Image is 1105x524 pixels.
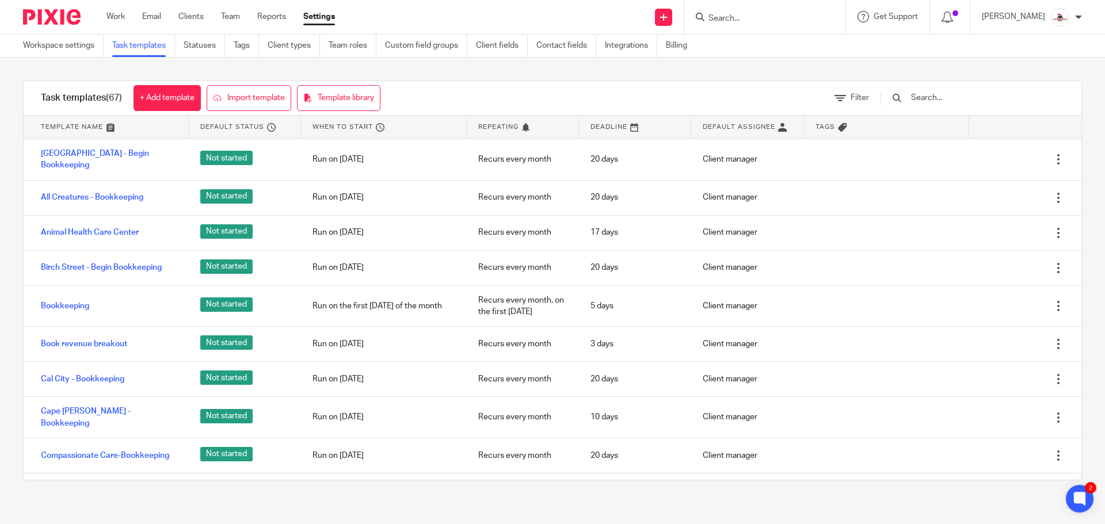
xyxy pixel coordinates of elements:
[41,300,89,312] a: Bookkeeping
[691,365,803,393] div: Client manager
[605,35,657,57] a: Integrations
[691,218,803,247] div: Client manager
[1085,482,1096,494] div: 2
[200,335,253,350] span: Not started
[207,85,291,111] a: Import template
[301,292,466,320] div: Run on the first [DATE] of the month
[536,35,596,57] a: Contact fields
[467,183,579,212] div: Recurs every month
[200,297,253,312] span: Not started
[579,145,691,174] div: 20 days
[297,85,380,111] a: Template library
[467,218,579,247] div: Recurs every month
[200,259,253,274] span: Not started
[467,441,579,470] div: Recurs every month
[691,292,803,320] div: Client manager
[301,330,466,358] div: Run on [DATE]
[200,122,264,132] span: Default status
[200,224,253,239] span: Not started
[691,441,803,470] div: Client manager
[579,403,691,431] div: 10 days
[691,183,803,212] div: Client manager
[23,35,104,57] a: Workspace settings
[301,253,466,282] div: Run on [DATE]
[303,11,335,22] a: Settings
[579,441,691,470] div: 20 days
[579,476,691,505] div: 20 days
[200,409,253,423] span: Not started
[467,145,579,174] div: Recurs every month
[579,218,691,247] div: 17 days
[301,441,466,470] div: Run on [DATE]
[268,35,320,57] a: Client types
[691,403,803,431] div: Client manager
[41,262,162,273] a: Birch Street - Begin Bookkeeping
[851,94,869,102] span: Filter
[41,373,124,385] a: Cal City - Bookkeeping
[301,365,466,393] div: Run on [DATE]
[41,122,103,132] span: Template name
[301,218,466,247] div: Run on [DATE]
[200,370,253,385] span: Not started
[385,35,467,57] a: Custom field groups
[301,476,466,505] div: Run on [DATE]
[467,286,579,327] div: Recurs every month, on the first [DATE]
[579,292,691,320] div: 5 days
[691,330,803,358] div: Client manager
[142,11,161,22] a: Email
[106,93,122,102] span: (67)
[200,447,253,461] span: Not started
[41,406,177,429] a: Cape [PERSON_NAME] - Bookkeeping
[301,403,466,431] div: Run on [DATE]
[313,122,373,132] span: When to start
[23,9,81,25] img: Pixie
[106,11,125,22] a: Work
[41,450,169,461] a: Compassionate Care-Bookkeeping
[41,192,143,203] a: All Creatures - Bookkeeping
[467,403,579,431] div: Recurs every month
[41,92,122,104] h1: Task templates
[200,151,253,165] span: Not started
[329,35,376,57] a: Team roles
[200,189,253,204] span: Not started
[579,330,691,358] div: 3 days
[579,365,691,393] div: 20 days
[590,122,627,132] span: Deadline
[816,122,835,132] span: Tags
[467,365,579,393] div: Recurs every month
[221,11,240,22] a: Team
[579,253,691,282] div: 20 days
[703,122,775,132] span: Default assignee
[41,227,139,238] a: Animal Health Care Center
[41,148,177,171] a: [GEOGRAPHIC_DATA] - Begin Bookkeeping
[691,145,803,174] div: Client manager
[41,338,127,350] a: Book revenue breakout
[178,11,204,22] a: Clients
[982,11,1045,22] p: [PERSON_NAME]
[579,183,691,212] div: 20 days
[691,253,803,282] div: Client manager
[910,91,1044,104] input: Search...
[1051,8,1069,26] img: EtsyProfilePhoto.jpg
[707,14,811,24] input: Search
[184,35,225,57] a: Statuses
[257,11,286,22] a: Reports
[666,35,696,57] a: Billing
[112,35,175,57] a: Task templates
[301,183,466,212] div: Run on [DATE]
[234,35,259,57] a: Tags
[301,145,466,174] div: Run on [DATE]
[874,13,918,21] span: Get Support
[467,330,579,358] div: Recurs every month
[134,85,201,111] a: + Add template
[476,35,528,57] a: Client fields
[478,122,519,132] span: Repeating
[691,476,803,505] div: Client manager
[467,253,579,282] div: Recurs every month
[467,476,579,505] div: Recurs every month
